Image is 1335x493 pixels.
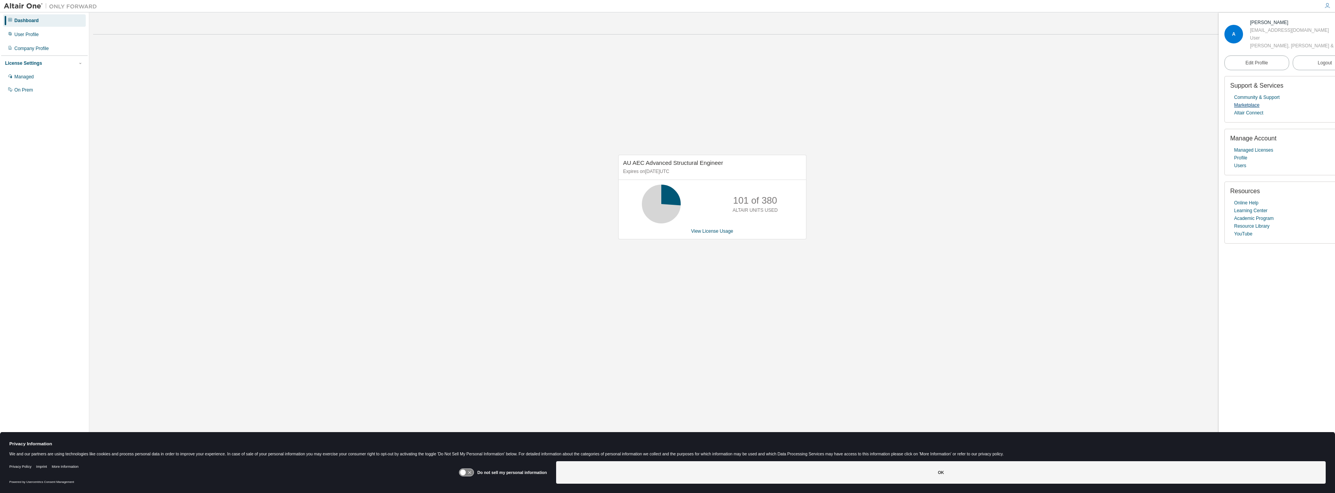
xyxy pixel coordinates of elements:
a: Managed Licenses [1234,146,1273,154]
p: 101 of 380 [733,194,777,207]
a: Online Help [1234,199,1259,207]
span: Resources [1230,188,1260,194]
a: Marketplace [1234,101,1259,109]
p: Expires on [DATE] UTC [623,168,799,175]
div: Managed [14,74,34,80]
div: Company Profile [14,45,49,52]
a: Users [1234,162,1246,170]
span: Manage Account [1230,135,1276,142]
div: License Settings [5,60,42,66]
a: Resource Library [1234,222,1269,230]
a: Learning Center [1234,207,1267,214]
img: Altair One [4,2,101,10]
span: Edit Profile [1245,60,1268,66]
span: Logout [1318,59,1332,67]
div: On Prem [14,87,33,93]
a: Edit Profile [1224,55,1289,70]
a: View License Usage [691,228,733,234]
p: ALTAIR UNITS USED [733,207,778,214]
span: Support & Services [1230,82,1283,89]
a: Altair Connect [1234,109,1263,117]
a: Community & Support [1234,93,1280,101]
a: Academic Program [1234,214,1274,222]
div: Dashboard [14,17,39,24]
span: AU AEC Advanced Structural Engineer [623,159,723,166]
div: User Profile [14,31,39,38]
a: YouTube [1234,230,1252,238]
a: Profile [1234,154,1247,162]
span: A [1232,31,1236,37]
